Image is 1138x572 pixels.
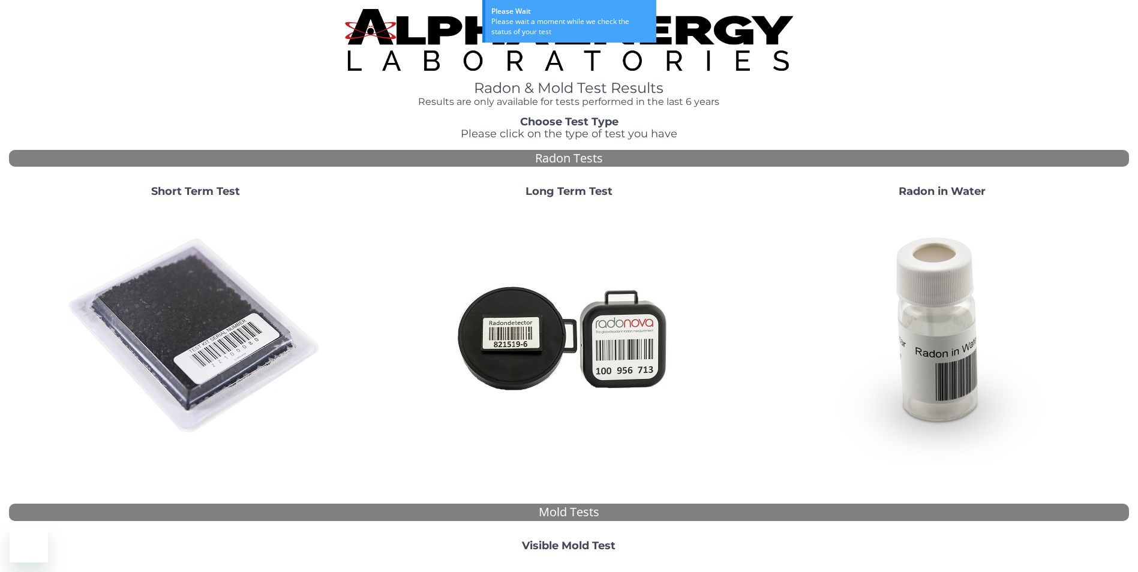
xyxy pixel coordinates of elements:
[813,207,1071,465] img: RadoninWater.jpg
[522,539,615,552] strong: Visible Mold Test
[526,185,612,198] strong: Long Term Test
[491,16,650,37] div: Please wait a moment while we check the status of your test
[10,524,48,562] iframe: Button to launch messaging window
[899,185,986,198] strong: Radon in Water
[520,115,618,128] strong: Choose Test Type
[440,207,698,465] img: Radtrak2vsRadtrak3.jpg
[9,150,1129,167] div: Radon Tests
[461,127,677,140] span: Please click on the type of test you have
[9,504,1129,521] div: Mold Tests
[345,97,793,107] h4: Results are only available for tests performed in the last 6 years
[491,6,650,16] div: Please Wait
[67,207,325,465] img: ShortTerm.jpg
[345,80,793,96] h1: Radon & Mold Test Results
[345,9,793,71] img: TightCrop.jpg
[151,185,240,198] strong: Short Term Test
